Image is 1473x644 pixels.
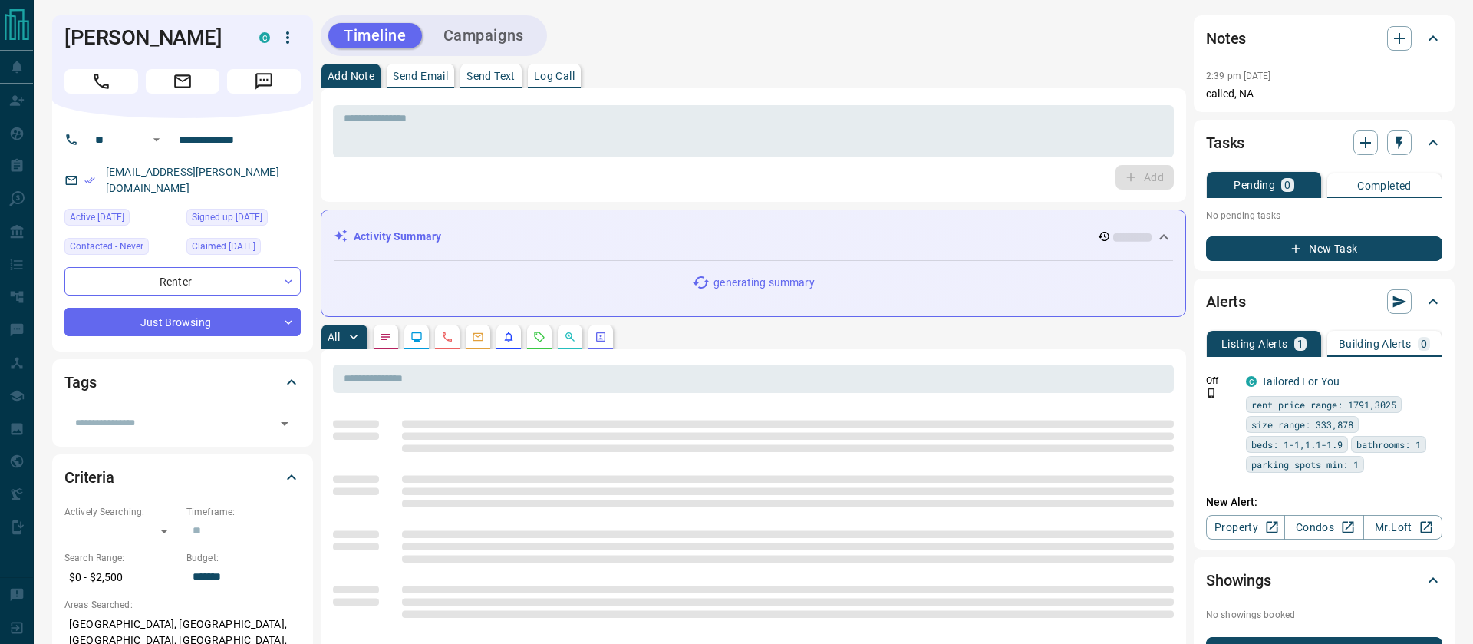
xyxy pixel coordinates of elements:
[1206,86,1442,102] p: called, NA
[1421,339,1427,349] p: 0
[1297,339,1303,349] p: 1
[393,71,448,81] p: Send Email
[1206,608,1442,622] p: No showings booked
[64,267,301,296] div: Renter
[227,69,301,94] span: Message
[1206,26,1246,51] h2: Notes
[1246,376,1257,387] div: condos.ca
[713,275,814,291] p: generating summary
[1251,397,1396,412] span: rent price range: 1791,3025
[1356,437,1421,452] span: bathrooms: 1
[380,331,392,343] svg: Notes
[70,210,124,225] span: Active [DATE]
[84,175,95,186] svg: Email Verified
[328,71,374,81] p: Add Note
[466,71,516,81] p: Send Text
[192,239,255,254] span: Claimed [DATE]
[106,166,279,194] a: [EMAIL_ADDRESS][PERSON_NAME][DOMAIN_NAME]
[533,331,545,343] svg: Requests
[1261,375,1340,388] a: Tailored For You
[534,71,575,81] p: Log Call
[441,331,453,343] svg: Calls
[64,364,301,401] div: Tags
[1206,130,1244,155] h2: Tasks
[1284,180,1290,190] p: 0
[1206,568,1271,593] h2: Showings
[1221,339,1288,349] p: Listing Alerts
[274,413,295,434] button: Open
[1206,388,1217,398] svg: Push Notification Only
[1206,515,1285,540] a: Property
[64,25,236,50] h1: [PERSON_NAME]
[595,331,607,343] svg: Agent Actions
[64,69,138,94] span: Call
[64,465,114,490] h2: Criteria
[328,23,422,48] button: Timeline
[1206,71,1271,81] p: 2:39 pm [DATE]
[1251,417,1353,432] span: size range: 333,878
[472,331,484,343] svg: Emails
[1234,180,1275,190] p: Pending
[564,331,576,343] svg: Opportunities
[64,551,179,565] p: Search Range:
[1206,562,1442,599] div: Showings
[1206,20,1442,57] div: Notes
[147,130,166,149] button: Open
[334,223,1173,251] div: Activity Summary
[186,209,301,230] div: Thu Jan 31 2019
[1339,339,1412,349] p: Building Alerts
[503,331,515,343] svg: Listing Alerts
[328,332,340,342] p: All
[428,23,539,48] button: Campaigns
[354,229,441,245] p: Activity Summary
[186,551,301,565] p: Budget:
[64,308,301,336] div: Just Browsing
[1363,515,1442,540] a: Mr.Loft
[192,210,262,225] span: Signed up [DATE]
[70,239,143,254] span: Contacted - Never
[186,238,301,259] div: Tue Sep 24 2024
[410,331,423,343] svg: Lead Browsing Activity
[1206,374,1237,388] p: Off
[64,209,179,230] div: Sat Sep 13 2025
[1251,437,1343,452] span: beds: 1-1,1.1-1.9
[1206,494,1442,510] p: New Alert:
[1206,283,1442,320] div: Alerts
[1206,236,1442,261] button: New Task
[186,505,301,519] p: Timeframe:
[259,32,270,43] div: condos.ca
[1284,515,1363,540] a: Condos
[1206,204,1442,227] p: No pending tasks
[1357,180,1412,191] p: Completed
[1251,457,1359,472] span: parking spots min: 1
[64,459,301,496] div: Criteria
[64,565,179,590] p: $0 - $2,500
[1206,289,1246,314] h2: Alerts
[1206,124,1442,161] div: Tasks
[64,598,301,612] p: Areas Searched:
[64,370,96,395] h2: Tags
[64,505,179,519] p: Actively Searching:
[146,69,219,94] span: Email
